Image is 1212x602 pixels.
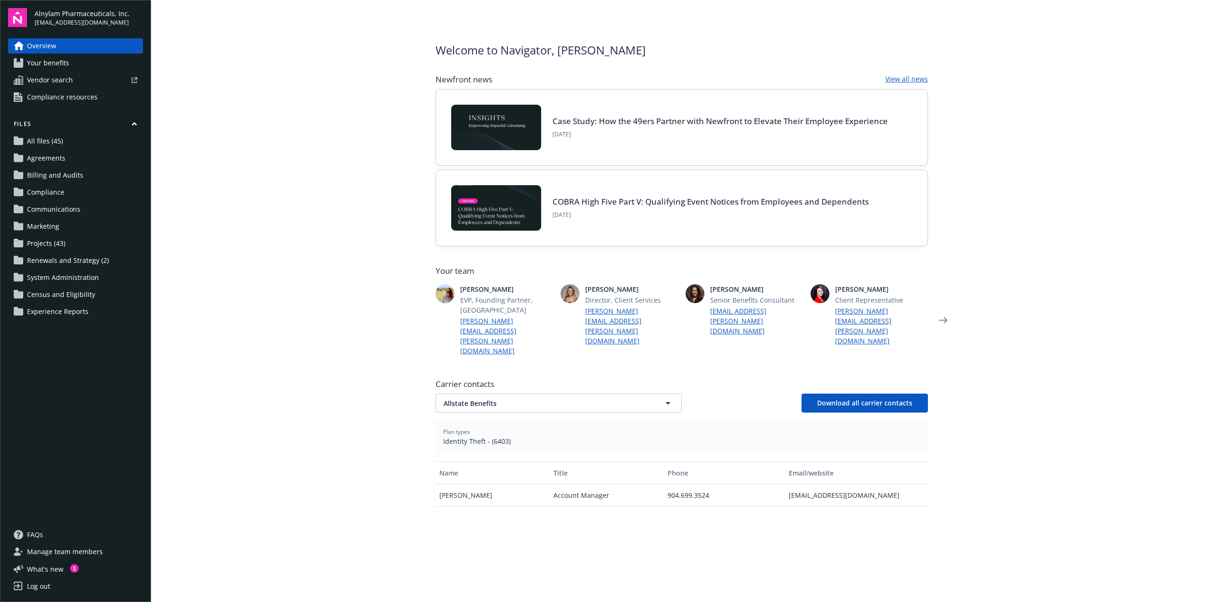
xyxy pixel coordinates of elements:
span: [EMAIL_ADDRESS][DOMAIN_NAME] [35,18,130,27]
a: Communications [8,202,143,217]
a: [PERSON_NAME][EMAIL_ADDRESS][PERSON_NAME][DOMAIN_NAME] [460,316,553,356]
div: Title [553,468,660,478]
span: What ' s new [27,564,63,574]
span: Vendor search [27,72,73,88]
button: Alnylam Pharmaceuticals, Inc.[EMAIL_ADDRESS][DOMAIN_NAME] [35,8,143,27]
a: Billing and Audits [8,168,143,183]
span: Carrier contacts [436,378,928,390]
div: 1 [70,564,79,573]
a: Compliance resources [8,90,143,105]
span: System Administration [27,270,99,285]
span: Agreements [27,151,65,166]
span: EVP, Founding Partner, [GEOGRAPHIC_DATA] [460,295,553,315]
a: All files (45) [8,134,143,149]
a: Marketing [8,219,143,234]
span: [DATE] [553,211,869,219]
div: Account Manager [550,484,664,507]
div: [EMAIL_ADDRESS][DOMAIN_NAME] [785,484,927,507]
a: View all news [885,74,928,85]
img: BLOG-Card Image - Compliance - COBRA High Five Pt 5 - 09-11-25.jpg [451,185,541,231]
img: photo [686,284,704,303]
span: Senior Benefits Consultant [710,295,803,305]
a: FAQs [8,527,143,542]
a: Case Study: How the 49ers Partner with Newfront to Elevate Their Employee Experience [553,116,888,126]
div: Email/website [789,468,924,478]
button: Title [550,461,664,484]
span: [DATE] [553,130,888,139]
a: Your benefits [8,55,143,71]
a: Experience Reports [8,304,143,319]
button: Allstate Benefits [436,394,682,413]
button: Download all carrier contacts [802,394,928,413]
img: navigator-logo.svg [8,8,27,27]
span: Director, Client Services [585,295,678,305]
div: [PERSON_NAME] [436,484,550,507]
a: Overview [8,38,143,54]
span: Manage team members [27,544,103,559]
span: Compliance [27,185,64,200]
span: FAQs [27,527,43,542]
button: Files [8,120,143,132]
span: Your benefits [27,55,69,71]
div: Phone [668,468,781,478]
span: Billing and Audits [27,168,83,183]
a: Agreements [8,151,143,166]
span: [PERSON_NAME] [585,284,678,294]
img: photo [561,284,579,303]
div: Log out [27,579,50,594]
button: Name [436,461,550,484]
button: Email/website [785,461,927,484]
span: Download all carrier contacts [817,398,912,407]
a: Census and Eligibility [8,287,143,302]
span: Allstate Benefits [444,398,641,408]
span: Marketing [27,219,59,234]
span: Alnylam Pharmaceuticals, Inc. [35,9,130,18]
a: System Administration [8,270,143,285]
span: Welcome to Navigator , [PERSON_NAME] [436,42,646,59]
a: COBRA High Five Part V: Qualifying Event Notices from Employees and Dependents [553,196,869,207]
span: Identity Theft - (6403) [443,436,920,446]
a: [EMAIL_ADDRESS][PERSON_NAME][DOMAIN_NAME] [710,306,803,336]
a: [PERSON_NAME][EMAIL_ADDRESS][PERSON_NAME][DOMAIN_NAME] [835,306,928,346]
span: Experience Reports [27,304,89,319]
span: Your team [436,265,928,277]
span: [PERSON_NAME] [835,284,928,294]
span: Overview [27,38,56,54]
span: Projects (43) [27,236,65,251]
span: All files (45) [27,134,63,149]
span: Newfront news [436,74,492,85]
span: Communications [27,202,80,217]
div: Name [439,468,546,478]
a: Renewals and Strategy (2) [8,253,143,268]
span: Renewals and Strategy (2) [27,253,109,268]
a: Compliance [8,185,143,200]
img: photo [436,284,454,303]
a: [PERSON_NAME][EMAIL_ADDRESS][PERSON_NAME][DOMAIN_NAME] [585,306,678,346]
a: Manage team members [8,544,143,559]
span: Compliance resources [27,90,98,105]
span: [PERSON_NAME] [710,284,803,294]
a: Projects (43) [8,236,143,251]
a: Vendor search [8,72,143,88]
button: What's new1 [8,564,79,574]
span: Plan types [443,428,920,436]
a: Next [936,313,951,328]
button: Phone [664,461,785,484]
img: Card Image - INSIGHTS copy.png [451,105,541,150]
img: photo [811,284,829,303]
div: 904.699.3524 [664,484,785,507]
span: Client Representative [835,295,928,305]
span: Census and Eligibility [27,287,95,302]
span: [PERSON_NAME] [460,284,553,294]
